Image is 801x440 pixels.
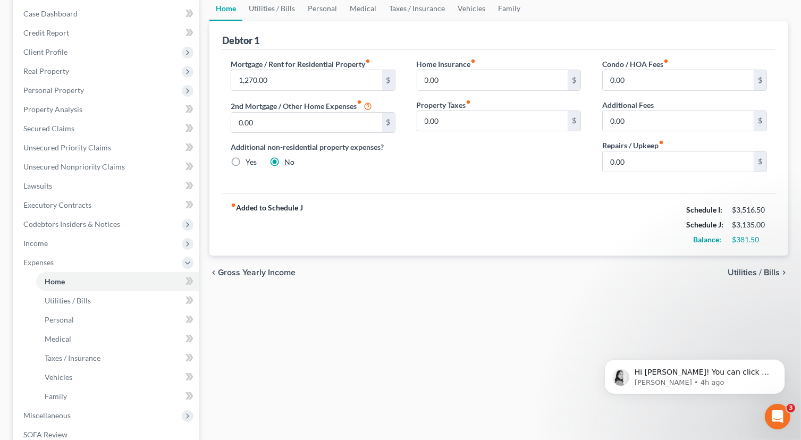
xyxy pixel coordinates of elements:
[787,404,795,412] span: 3
[15,196,199,215] a: Executory Contracts
[23,219,120,229] span: Codebtors Insiders & Notices
[23,430,68,439] span: SOFA Review
[47,150,515,159] span: Hi [PERSON_NAME]! You can click on the orange circle with an arrow at the bottom right corner of ...
[663,58,669,64] i: fiber_manual_record
[417,70,568,90] input: --
[15,23,199,43] a: Credit Report
[231,113,382,133] input: --
[36,291,199,310] a: Utilities / Bills
[23,28,69,37] span: Credit Report
[284,157,294,167] label: No
[588,337,801,411] iframe: Intercom notifications message
[417,111,568,131] input: --
[15,100,199,119] a: Property Analysis
[23,9,78,18] span: Case Dashboard
[686,220,723,229] strong: Schedule J:
[780,268,788,277] i: chevron_right
[246,157,257,167] label: Yes
[36,272,199,291] a: Home
[22,150,43,171] img: Profile image for Lindsey
[471,58,476,64] i: fiber_manual_record
[88,358,125,366] span: Messages
[218,268,296,277] span: Gross Yearly Income
[603,151,754,172] input: --
[603,70,754,90] input: --
[417,58,476,70] label: Home Insurance
[36,310,199,329] a: Personal
[23,105,82,114] span: Property Analysis
[23,66,69,75] span: Real Property
[36,387,199,406] a: Family
[23,258,54,267] span: Expenses
[36,329,199,349] a: Medical
[686,205,722,214] strong: Schedule I:
[728,268,780,277] span: Utilities / Bills
[45,353,100,362] span: Taxes / Insurance
[732,205,767,215] div: $3,516.50
[147,17,168,38] img: Profile image for James
[45,315,74,324] span: Personal
[754,70,766,90] div: $
[22,297,178,308] div: Attorney's Disclosure of Compensation
[23,143,111,152] span: Unsecured Priority Claims
[15,138,199,157] a: Unsecured Priority Claims
[659,140,664,145] i: fiber_manual_record
[15,119,199,138] a: Secured Claims
[209,268,218,277] i: chevron_left
[22,206,178,217] div: We typically reply in a few hours
[142,332,213,374] button: Help
[231,141,395,153] label: Additional non-residential property expenses?
[466,99,471,105] i: fiber_manual_record
[11,186,202,226] div: Send us a messageWe typically reply in a few hours
[21,94,191,112] p: How can we help?
[71,332,141,374] button: Messages
[365,58,370,64] i: fiber_manual_record
[231,202,236,208] i: fiber_manual_record
[23,200,91,209] span: Executory Contracts
[15,236,197,258] button: Search for help
[127,17,148,38] img: Profile image for Emma
[754,111,766,131] div: $
[22,195,178,206] div: Send us a message
[23,124,74,133] span: Secured Claims
[22,317,178,328] div: Adding Income
[45,392,67,401] span: Family
[602,140,664,151] label: Repairs / Upkeep
[382,70,395,90] div: $
[417,99,471,111] label: Property Taxes
[22,242,86,253] span: Search for help
[222,34,259,47] div: Debtor 1
[23,181,52,190] span: Lawsuits
[23,86,84,95] span: Personal Property
[36,368,199,387] a: Vehicles
[45,373,72,382] span: Vehicles
[728,268,788,277] button: Utilities / Bills chevron_right
[23,358,47,366] span: Home
[21,75,191,94] p: Hi there!
[45,334,71,343] span: Medical
[357,99,362,105] i: fiber_manual_record
[15,312,197,332] div: Adding Income
[603,111,754,131] input: --
[11,125,202,181] div: Recent messageProfile image for LindseyHi [PERSON_NAME]! You can click on the orange circle with ...
[231,58,370,70] label: Mortgage / Rent for Residential Property
[23,411,71,420] span: Miscellaneous
[15,4,199,23] a: Case Dashboard
[15,157,199,176] a: Unsecured Nonpriority Claims
[602,58,669,70] label: Condo / HOA Fees
[209,268,296,277] button: chevron_left Gross Yearly Income
[22,266,178,289] div: Statement of Financial Affairs - Payments Made in the Last 90 days
[382,113,395,133] div: $
[23,239,48,248] span: Income
[11,141,201,180] div: Profile image for LindseyHi [PERSON_NAME]! You can click on the orange circle with an arrow at th...
[602,99,654,111] label: Additional Fees
[693,235,721,244] strong: Balance:
[15,293,197,312] div: Attorney's Disclosure of Compensation
[732,219,767,230] div: $3,135.00
[47,160,109,172] div: [PERSON_NAME]
[231,202,303,247] strong: Added to Schedule J
[45,296,91,305] span: Utilities / Bills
